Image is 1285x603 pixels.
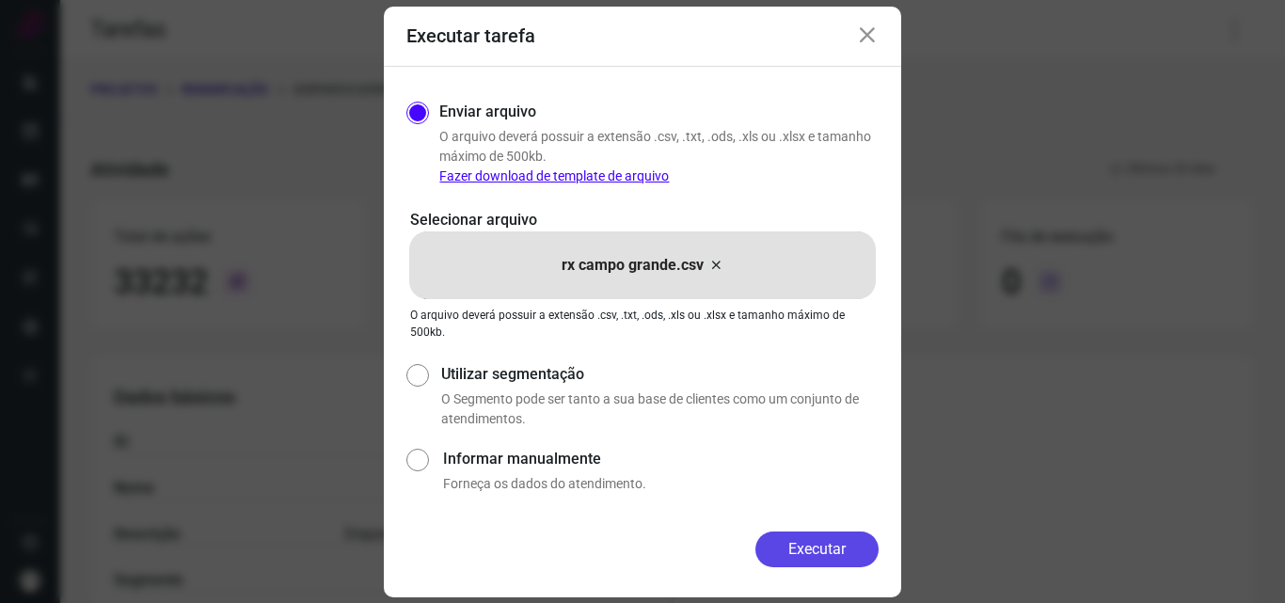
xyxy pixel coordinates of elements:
h3: Executar tarefa [406,24,535,47]
button: Executar [755,532,879,567]
p: Selecionar arquivo [410,209,875,231]
p: O Segmento pode ser tanto a sua base de clientes como um conjunto de atendimentos. [441,389,879,429]
label: Utilizar segmentação [441,363,879,386]
p: O arquivo deverá possuir a extensão .csv, .txt, .ods, .xls ou .xlsx e tamanho máximo de 500kb. [439,127,879,186]
label: Enviar arquivo [439,101,536,123]
a: Fazer download de template de arquivo [439,168,669,183]
p: rx campo grande.csv [562,254,704,277]
p: Forneça os dados do atendimento. [443,474,879,494]
p: O arquivo deverá possuir a extensão .csv, .txt, .ods, .xls ou .xlsx e tamanho máximo de 500kb. [410,307,875,341]
label: Informar manualmente [443,448,879,470]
